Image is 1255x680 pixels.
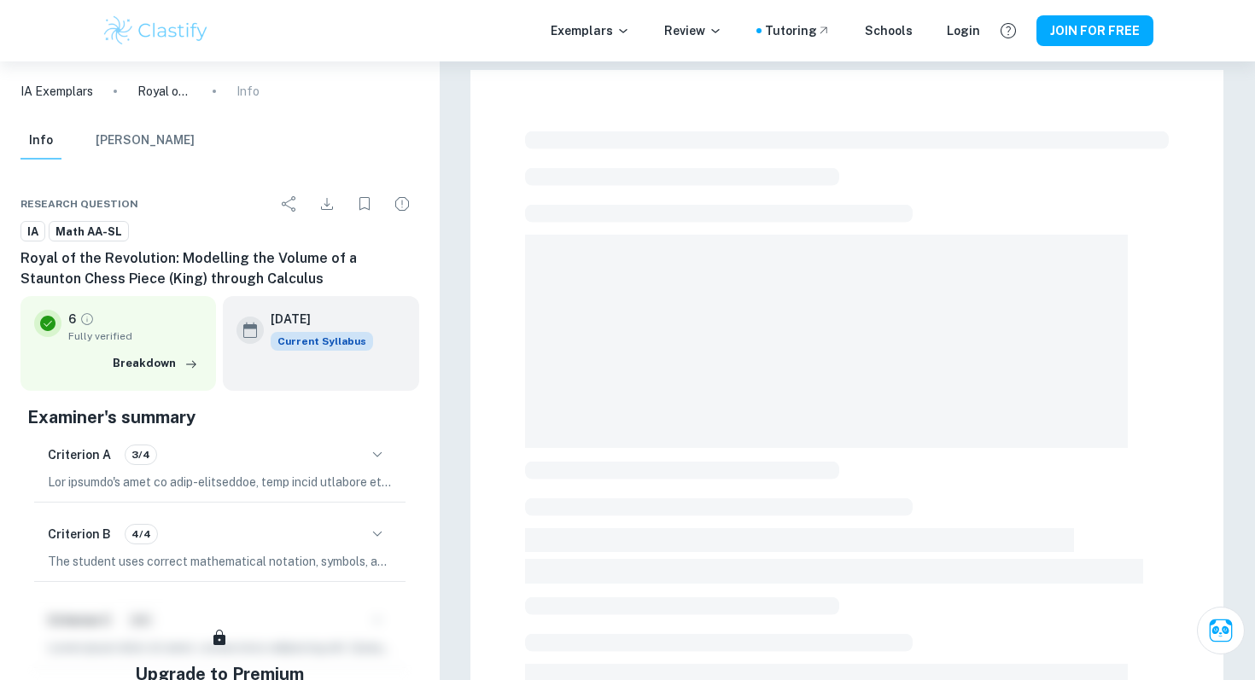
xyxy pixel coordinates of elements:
[272,187,306,221] div: Share
[96,122,195,160] button: [PERSON_NAME]
[68,328,202,344] span: Fully verified
[20,221,45,242] a: IA
[20,248,419,289] h6: Royal of the Revolution: Modelling the Volume of a Staunton Chess Piece (King) through Calculus
[125,526,157,542] span: 4/4
[21,224,44,241] span: IA
[48,445,111,464] h6: Criterion A
[865,21,913,40] a: Schools
[385,187,419,221] div: Report issue
[310,187,344,221] div: Download
[947,21,980,40] a: Login
[20,82,93,101] a: IA Exemplars
[236,82,260,101] p: Info
[48,552,392,571] p: The student uses correct mathematical notation, symbols, and terminology consistently and accurat...
[48,473,392,491] p: Lor ipsumdo's amet co adip-elitseddoe, temp incid utlabore etdolorem al enimadminimv, quis, nos e...
[1197,607,1245,654] button: Ask Clai
[765,21,831,40] a: Tutoring
[347,187,382,221] div: Bookmark
[125,447,156,462] span: 3/4
[108,351,202,376] button: Breakdown
[1036,15,1153,46] button: JOIN FOR FREE
[664,21,722,40] p: Review
[271,332,373,351] div: This exemplar is based on the current syllabus. Feel free to refer to it for inspiration/ideas wh...
[68,310,76,328] p: 6
[271,310,359,328] h6: [DATE]
[27,404,412,430] h5: Examiner's summary
[20,196,138,212] span: Research question
[271,332,373,351] span: Current Syllabus
[48,525,111,543] h6: Criterion B
[49,221,129,242] a: Math AA-SL
[102,14,210,48] img: Clastify logo
[79,311,95,327] a: Grade fully verified
[994,16,1023,45] button: Help and Feedback
[50,224,128,241] span: Math AA-SL
[551,21,630,40] p: Exemplars
[20,122,61,160] button: Info
[137,82,192,101] p: Royal of the Revolution: Modelling the Volume of a Staunton Chess Piece (King) through Calculus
